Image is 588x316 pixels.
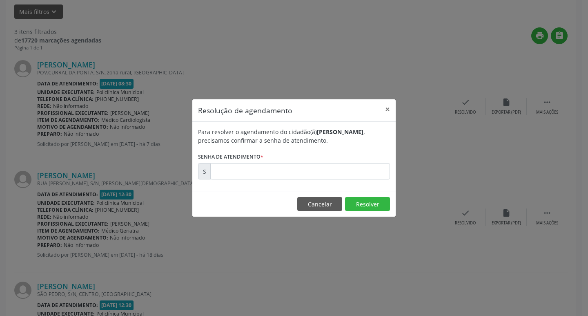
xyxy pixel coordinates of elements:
label: Senha de atendimento [198,150,263,163]
div: Para resolver o agendamento do cidadão(ã) , precisamos confirmar a senha de atendimento. [198,128,390,145]
button: Cancelar [297,197,342,211]
button: Resolver [345,197,390,211]
b: [PERSON_NAME] [317,128,363,136]
button: Close [379,99,396,119]
div: S [198,163,211,179]
h5: Resolução de agendamento [198,105,292,116]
